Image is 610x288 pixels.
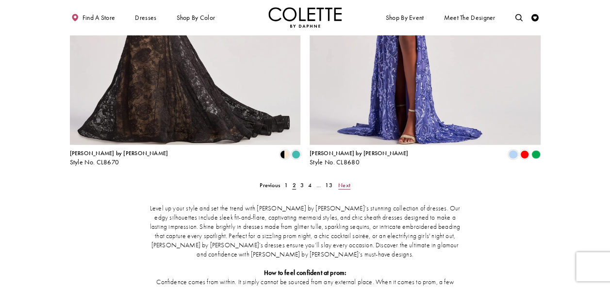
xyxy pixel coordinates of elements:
[82,14,115,21] span: Find a store
[314,180,323,191] a: ...
[176,14,215,21] span: Shop by color
[444,14,495,21] span: Meet the designer
[280,150,289,159] i: Black/Nude
[133,7,158,28] span: Dresses
[298,180,306,191] a: 3
[70,150,168,166] div: Colette by Daphne Style No. CL8670
[310,150,408,166] div: Colette by Daphne Style No. CL8680
[290,180,298,191] span: Current page
[509,150,517,159] i: Periwinkle
[316,181,321,189] span: ...
[70,7,117,28] a: Find a store
[260,181,280,189] span: Previous
[135,14,156,21] span: Dresses
[310,149,408,157] span: [PERSON_NAME] by [PERSON_NAME]
[300,181,304,189] span: 3
[323,180,335,191] a: 13
[70,149,168,157] span: [PERSON_NAME] by [PERSON_NAME]
[268,7,342,28] a: Visit Home Page
[258,180,282,191] a: Prev Page
[268,7,342,28] img: Colette by Daphne
[292,181,296,189] span: 2
[513,7,525,28] a: Toggle search
[310,158,360,166] span: Style No. CL8680
[175,7,217,28] span: Shop by color
[264,269,346,277] strong: How to feel confident at prom:
[442,7,497,28] a: Meet the designer
[520,150,529,159] i: Red
[338,181,350,189] span: Next
[282,180,290,191] a: 1
[384,7,426,28] span: Shop By Event
[529,7,541,28] a: Check Wishlist
[292,150,300,159] i: Turquoise
[308,181,312,189] span: 4
[336,180,352,191] a: Next Page
[148,204,461,259] p: Level up your style and set the trend with [PERSON_NAME] by [PERSON_NAME]’s stunning collection o...
[306,180,314,191] a: 4
[70,158,119,166] span: Style No. CL8670
[325,181,332,189] span: 13
[531,150,540,159] i: Emerald
[284,181,288,189] span: 1
[386,14,424,21] span: Shop By Event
